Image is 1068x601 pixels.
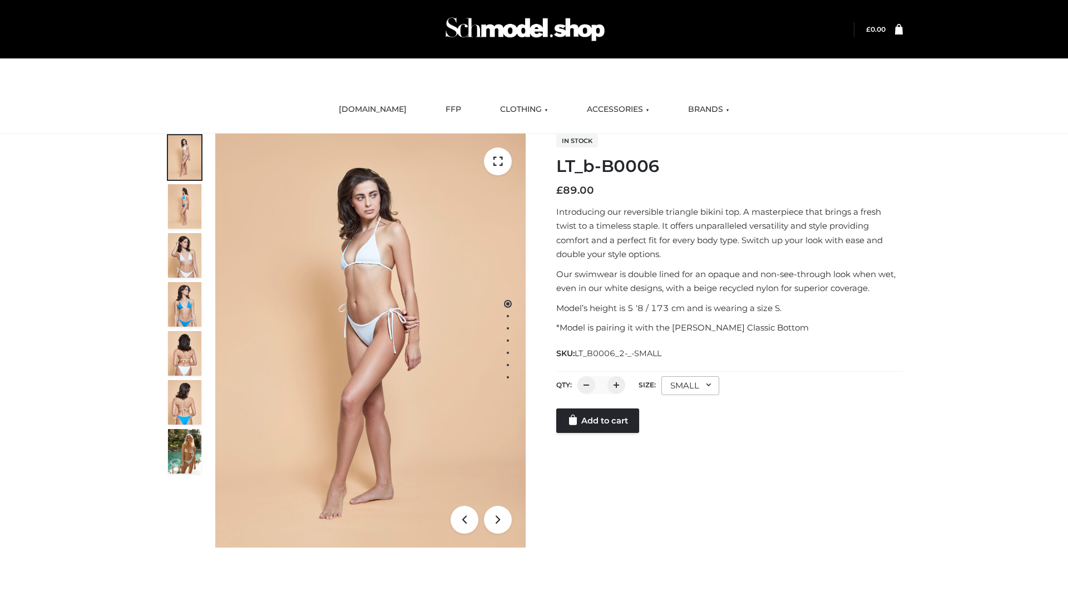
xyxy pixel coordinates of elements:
p: Model’s height is 5 ‘8 / 173 cm and is wearing a size S. [556,301,903,316]
bdi: 89.00 [556,184,594,196]
a: FFP [437,97,469,122]
p: *Model is pairing it with the [PERSON_NAME] Classic Bottom [556,321,903,335]
p: Our swimwear is double lined for an opaque and non-see-through look when wet, even in our white d... [556,267,903,295]
label: QTY: [556,381,572,389]
div: SMALL [661,376,719,395]
bdi: 0.00 [866,25,886,33]
a: BRANDS [680,97,738,122]
img: ArielClassicBikiniTop_CloudNine_AzureSky_OW114ECO_8-scaled.jpg [168,380,201,425]
a: Add to cart [556,408,639,433]
img: ArielClassicBikiniTop_CloudNine_AzureSky_OW114ECO_1 [215,134,526,548]
img: ArielClassicBikiniTop_CloudNine_AzureSky_OW114ECO_4-scaled.jpg [168,282,201,327]
img: ArielClassicBikiniTop_CloudNine_AzureSky_OW114ECO_7-scaled.jpg [168,331,201,376]
span: In stock [556,134,598,147]
img: Arieltop_CloudNine_AzureSky2.jpg [168,429,201,474]
p: Introducing our reversible triangle bikini top. A masterpiece that brings a fresh twist to a time... [556,205,903,262]
span: £ [866,25,871,33]
a: [DOMAIN_NAME] [330,97,415,122]
h1: LT_b-B0006 [556,156,903,176]
img: ArielClassicBikiniTop_CloudNine_AzureSky_OW114ECO_1-scaled.jpg [168,135,201,180]
a: ACCESSORIES [578,97,657,122]
label: Size: [639,381,656,389]
span: SKU: [556,347,662,360]
a: CLOTHING [492,97,556,122]
span: £ [556,184,563,196]
a: £0.00 [866,25,886,33]
img: Schmodel Admin 964 [442,7,609,51]
img: ArielClassicBikiniTop_CloudNine_AzureSky_OW114ECO_2-scaled.jpg [168,184,201,229]
span: LT_B0006_2-_-SMALL [575,348,661,358]
img: ArielClassicBikiniTop_CloudNine_AzureSky_OW114ECO_3-scaled.jpg [168,233,201,278]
